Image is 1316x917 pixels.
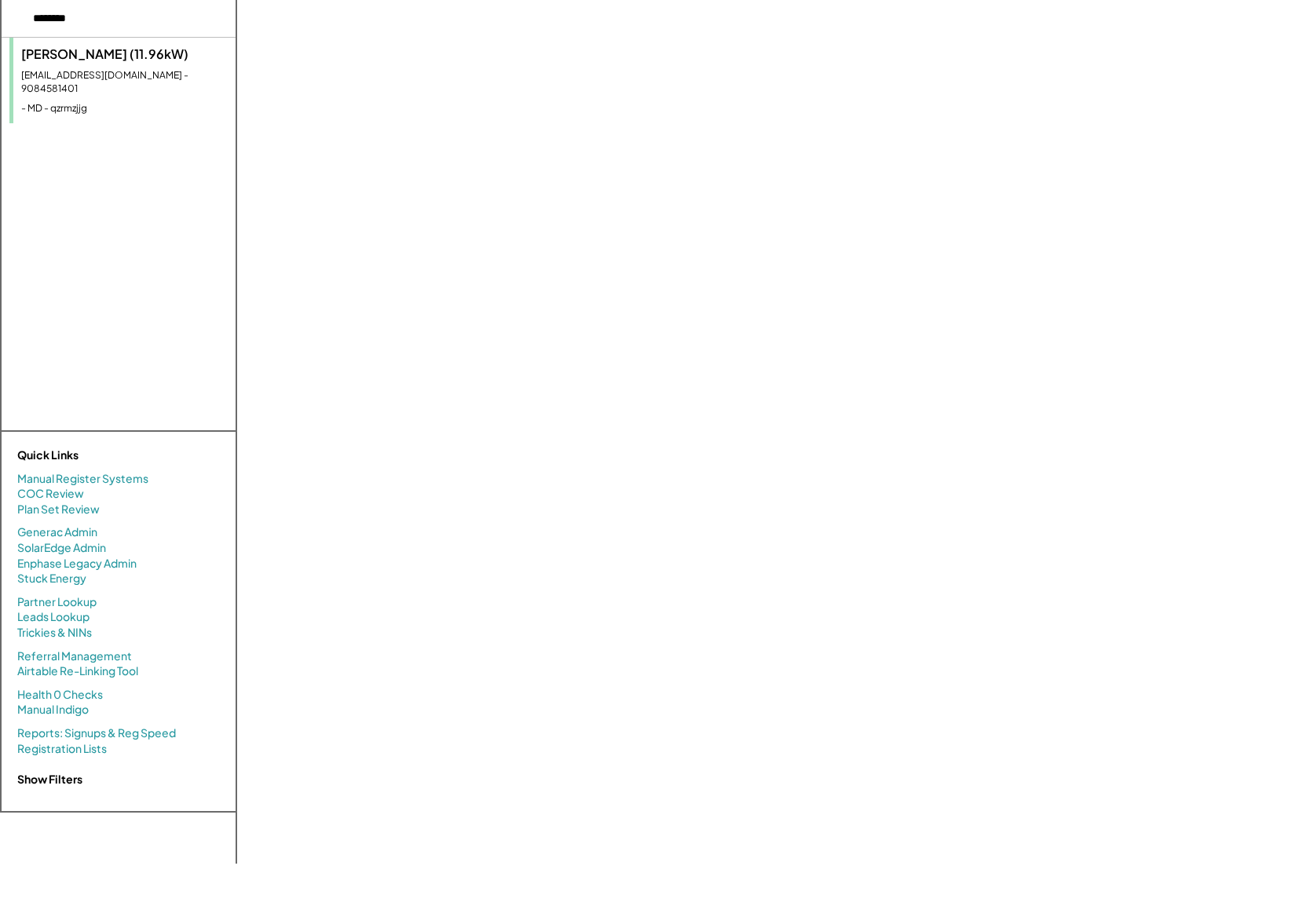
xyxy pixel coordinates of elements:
a: Generac Admin [17,524,97,540]
a: Health 0 Checks [17,687,103,703]
a: Partner Lookup [17,594,97,610]
a: Trickies & NINs [17,625,92,641]
div: [EMAIL_ADDRESS][DOMAIN_NAME] - 9084581401 [21,69,228,96]
div: - MD - qzrmzjjg [21,102,228,115]
a: Plan Set Review [17,502,100,517]
a: Referral Management [17,648,132,664]
a: Airtable Re-Linking Tool [17,663,138,679]
strong: Show Filters [17,772,82,786]
a: Manual Indigo [17,702,89,718]
a: Manual Register Systems [17,471,148,487]
a: SolarEdge Admin [17,540,106,556]
a: Leads Lookup [17,609,90,625]
a: Registration Lists [17,741,107,757]
a: Stuck Energy [17,571,86,586]
a: COC Review [17,486,84,502]
div: [PERSON_NAME] (11.96kW) [21,46,228,63]
div: Quick Links [17,448,174,463]
a: Enphase Legacy Admin [17,556,137,572]
a: Reports: Signups & Reg Speed [17,725,176,741]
